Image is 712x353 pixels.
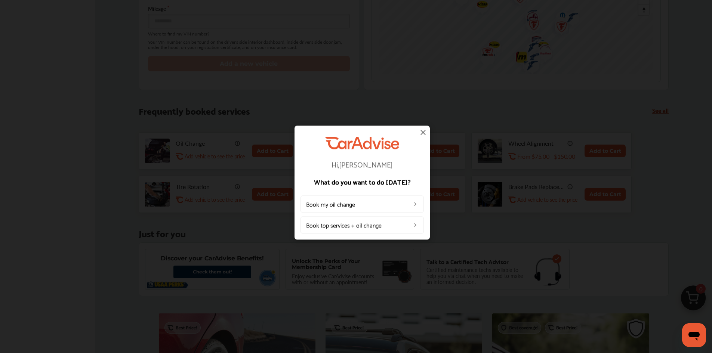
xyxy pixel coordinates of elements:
[300,195,424,213] a: Book my oil change
[419,128,428,137] img: close-icon.a004319c.svg
[300,178,424,185] p: What do you want to do [DATE]?
[300,160,424,168] p: Hi, [PERSON_NAME]
[325,137,399,149] img: CarAdvise Logo
[682,323,706,347] iframe: Button to launch messaging window
[300,216,424,233] a: Book top services + oil change
[412,201,418,207] img: left_arrow_icon.0f472efe.svg
[412,222,418,228] img: left_arrow_icon.0f472efe.svg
